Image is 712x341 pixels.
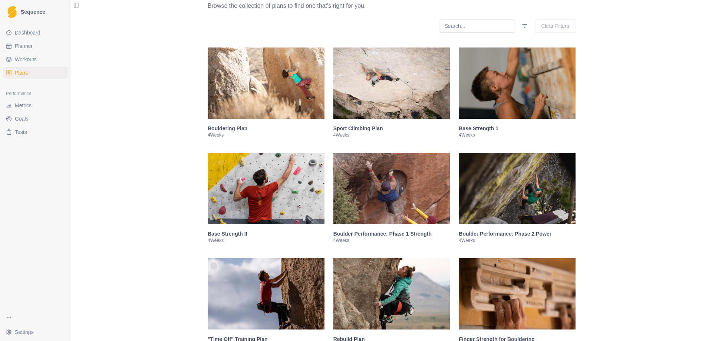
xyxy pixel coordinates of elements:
a: Metrics [3,99,68,111]
p: 4 Weeks [333,237,450,243]
span: Tests [15,128,27,136]
input: Search... [440,19,514,33]
img: Sport Climbing Plan [333,47,450,119]
p: 4 Weeks [208,237,324,243]
img: Base Strength 1 [459,47,576,119]
span: Goals [15,115,29,122]
button: Settings [3,326,68,338]
img: "Time Off" Training Plan [208,258,324,329]
img: Base Strength II [208,153,324,224]
div: Performance [3,88,68,99]
h3: Boulder Performance: Phase 2 Power [459,230,576,237]
h3: Boulder Performance: Phase 1 Strength [333,230,450,237]
p: 4 Weeks [208,132,324,138]
img: Bouldering Plan [208,47,324,119]
img: Rebuild Plan [333,258,450,329]
img: Logo [7,6,17,18]
p: Browse the collection of plans to find one that's right for you. [208,1,421,10]
span: Metrics [15,102,32,109]
span: Planner [15,42,33,50]
a: LogoSequence [3,3,68,21]
a: Dashboard [3,27,68,39]
span: Plans [15,69,28,76]
span: Sequence [21,9,45,14]
span: Workouts [15,56,37,63]
h3: Sport Climbing Plan [333,125,450,132]
img: Boulder Performance: Phase 1 Strength [333,153,450,224]
a: Tests [3,126,68,138]
img: Finger Strength for Bouldering [459,258,576,329]
p: 4 Weeks [459,132,576,138]
p: 4 Weeks [459,237,576,243]
a: Planner [3,40,68,52]
span: Dashboard [15,29,40,36]
a: Plans [3,67,68,79]
h3: Base Strength 1 [459,125,576,132]
a: Goals [3,113,68,125]
p: 4 Weeks [333,132,450,138]
h3: Base Strength II [208,230,324,237]
a: Workouts [3,53,68,65]
img: Boulder Performance: Phase 2 Power [459,153,576,224]
h3: Bouldering Plan [208,125,324,132]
